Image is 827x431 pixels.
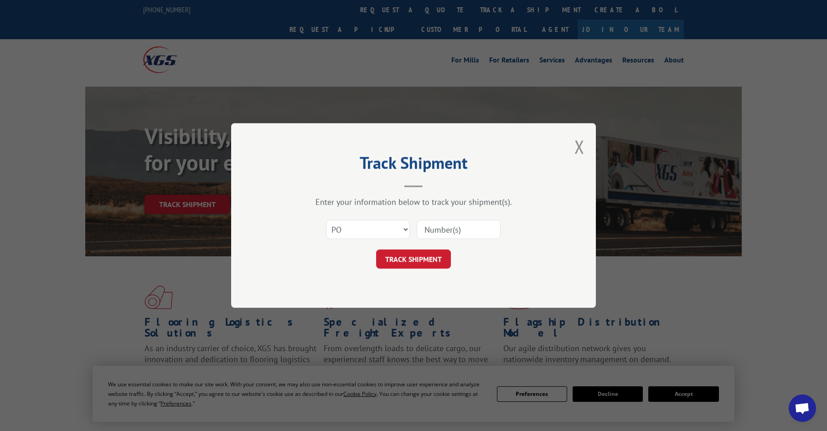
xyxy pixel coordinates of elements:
div: Open chat [789,395,816,422]
div: Enter your information below to track your shipment(s). [277,197,550,207]
button: TRACK SHIPMENT [376,249,451,269]
h2: Track Shipment [277,156,550,174]
button: Close modal [574,135,584,159]
input: Number(s) [417,220,501,239]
